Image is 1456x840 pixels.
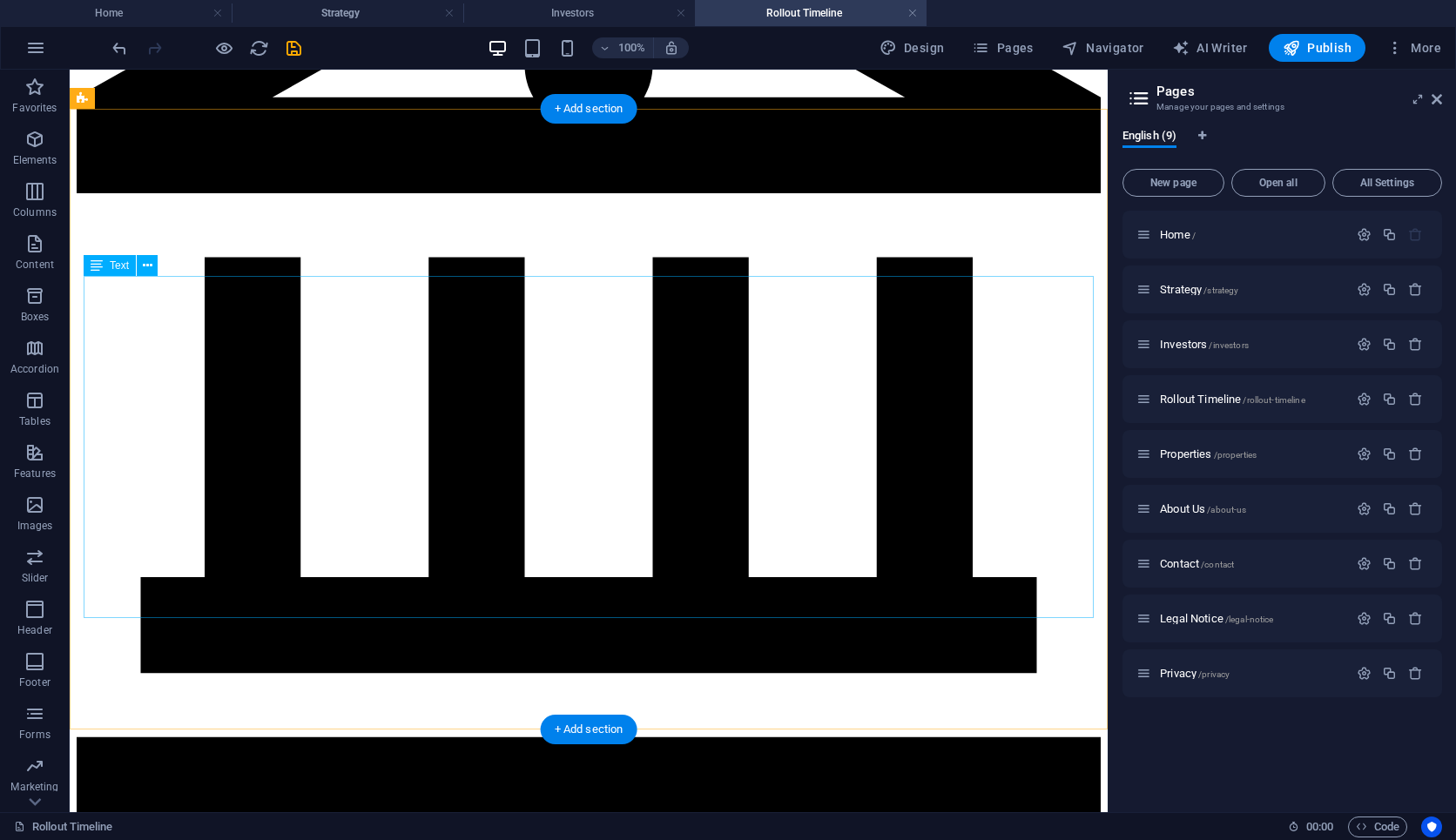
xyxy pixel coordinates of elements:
div: Duplicate [1382,447,1397,461]
p: Accordion [10,362,59,376]
div: Properties/properties [1155,448,1348,460]
span: /investors [1209,340,1248,350]
p: Favorites [12,101,57,115]
i: Reload page [249,38,269,58]
div: The startpage cannot be deleted [1408,227,1423,242]
div: Remove [1408,282,1423,297]
p: Features [14,467,56,480]
div: Remove [1408,392,1423,407]
span: Click to open page [1160,667,1230,680]
div: Investors/investors [1155,339,1348,350]
span: Text [110,260,129,271]
span: New page [1130,178,1217,188]
p: Boxes [21,310,50,324]
i: On resize automatically adjust zoom level to fit chosen device. [664,40,679,56]
button: Design [873,34,952,62]
span: Click to open page [1160,557,1234,570]
div: Settings [1357,392,1372,407]
a: Click to cancel selection. Double-click to open Pages [14,816,113,837]
button: More [1379,34,1448,62]
h2: Pages [1156,84,1442,99]
p: Images [17,519,53,533]
button: Click here to leave preview mode and continue editing [213,37,234,58]
div: Home/ [1155,229,1348,240]
span: Pages [972,39,1033,57]
button: save [283,37,304,58]
span: All Settings [1340,178,1434,188]
button: 100% [592,37,654,58]
span: Code [1356,816,1399,837]
div: Duplicate [1382,501,1397,516]
i: Save (Ctrl+S) [284,38,304,58]
button: All Settings [1332,169,1442,197]
span: /strategy [1203,286,1238,295]
button: Navigator [1055,34,1151,62]
p: Tables [19,414,51,428]
h6: 100% [618,37,646,58]
div: Duplicate [1382,282,1397,297]
div: Design (Ctrl+Alt+Y) [873,34,952,62]
p: Footer [19,675,51,689]
span: More [1386,39,1441,57]
div: + Add section [541,715,637,744]
div: Remove [1408,501,1423,516]
span: /about-us [1207,505,1246,514]
button: Code [1348,816,1407,837]
button: undo [109,37,130,58]
span: /properties [1214,450,1257,460]
span: Click to open page [1160,283,1238,296]
p: Columns [13,205,57,219]
div: Language Tabs [1122,129,1442,162]
h3: Manage your pages and settings [1156,99,1407,115]
p: Content [16,258,54,272]
h4: Strategy [232,3,463,23]
button: AI Writer [1165,34,1255,62]
div: Duplicate [1382,611,1397,626]
div: Duplicate [1382,227,1397,242]
div: Rollout Timeline/rollout-timeline [1155,393,1348,405]
span: Investors [1160,338,1249,351]
button: Pages [965,34,1040,62]
div: Remove [1408,556,1423,571]
div: Duplicate [1382,392,1397,407]
div: Remove [1408,337,1423,352]
button: reload [248,37,269,58]
span: /legal-notice [1225,615,1274,624]
p: Elements [13,153,57,167]
span: /privacy [1198,669,1230,679]
div: Settings [1357,447,1372,461]
i: Undo: Change image (Ctrl+Z) [110,38,130,58]
span: 00 00 [1306,816,1333,837]
span: AI Writer [1172,39,1248,57]
div: Contact/contact [1155,558,1348,569]
span: : [1318,820,1321,833]
span: Click to open page [1160,393,1305,406]
div: Settings [1357,501,1372,516]
span: Click to open page [1160,228,1196,241]
h4: Rollout Timeline [695,3,927,23]
div: About Us/about-us [1155,503,1348,514]
div: Settings [1357,611,1372,626]
div: Settings [1357,282,1372,297]
span: Click to open page [1160,502,1246,515]
span: Design [880,39,945,57]
div: + Add section [541,94,637,124]
div: Settings [1357,227,1372,242]
span: Publish [1283,39,1352,57]
p: Forms [19,728,51,742]
div: Settings [1357,556,1372,571]
div: Strategy/strategy [1155,284,1348,295]
span: Click to open page [1160,612,1273,625]
span: English (9) [1122,125,1176,150]
span: Open all [1239,178,1318,188]
span: /contact [1201,560,1234,569]
div: Legal Notice/legal-notice [1155,613,1348,624]
span: Navigator [1062,39,1144,57]
div: Duplicate [1382,337,1397,352]
div: Privacy/privacy [1155,668,1348,679]
h6: Session time [1288,816,1334,837]
div: Remove [1408,666,1423,681]
div: Remove [1408,611,1423,626]
span: Click to open page [1160,447,1257,460]
button: New page [1122,169,1224,197]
